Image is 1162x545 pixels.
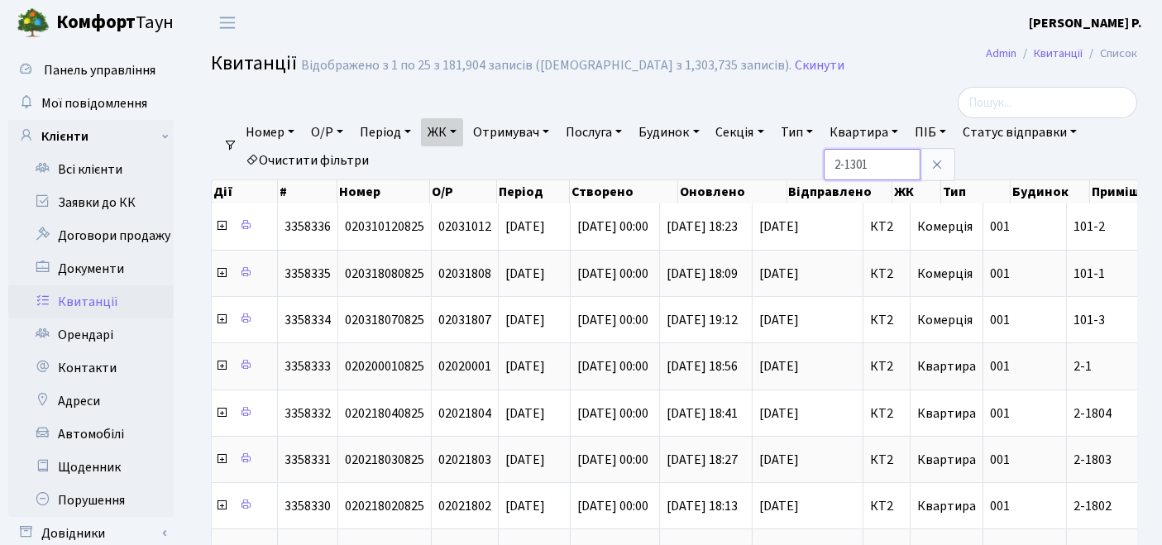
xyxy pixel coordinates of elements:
[41,94,147,112] span: Мої повідомлення
[577,357,648,375] span: [DATE] 00:00
[667,451,738,469] span: [DATE] 18:27
[990,218,1010,236] span: 001
[1011,180,1090,203] th: Будинок
[278,180,337,203] th: #
[8,484,174,517] a: Порушення
[667,265,738,283] span: [DATE] 18:09
[345,404,424,423] span: 020218040825
[505,404,545,423] span: [DATE]
[990,404,1010,423] span: 001
[941,180,1011,203] th: Тип
[505,218,545,236] span: [DATE]
[1034,45,1083,62] a: Квитанції
[667,218,738,236] span: [DATE] 18:23
[285,404,331,423] span: 3358332
[917,218,973,236] span: Комерція
[917,497,976,515] span: Квартира
[577,218,648,236] span: [DATE] 00:00
[337,180,430,203] th: Номер
[8,285,174,318] a: Квитанції
[345,218,424,236] span: 020310120825
[759,453,856,466] span: [DATE]
[505,265,545,283] span: [DATE]
[56,9,136,36] b: Комфорт
[577,404,648,423] span: [DATE] 00:00
[345,311,424,329] span: 020318070825
[577,311,648,329] span: [DATE] 00:00
[823,118,905,146] a: Квартира
[56,9,174,37] span: Таун
[870,220,903,233] span: КТ2
[667,311,738,329] span: [DATE] 19:12
[8,252,174,285] a: Документи
[8,418,174,451] a: Автомобілі
[759,267,856,280] span: [DATE]
[345,497,424,515] span: 020218020825
[990,311,1010,329] span: 001
[632,118,705,146] a: Будинок
[8,54,174,87] a: Панель управління
[438,311,491,329] span: 02031807
[667,404,738,423] span: [DATE] 18:41
[774,118,820,146] a: Тип
[301,58,791,74] div: Відображено з 1 по 25 з 181,904 записів ([DEMOGRAPHIC_DATA] з 1,303,735 записів).
[917,311,973,329] span: Комерція
[497,180,570,203] th: Період
[577,451,648,469] span: [DATE] 00:00
[285,218,331,236] span: 3358336
[559,118,629,146] a: Послуга
[8,87,174,120] a: Мої повідомлення
[239,146,375,174] a: Очистити фільтри
[678,180,787,203] th: Оновлено
[505,451,545,469] span: [DATE]
[870,407,903,420] span: КТ2
[285,311,331,329] span: 3358334
[438,404,491,423] span: 02021804
[795,58,844,74] a: Скинути
[345,357,424,375] span: 020200010825
[990,497,1010,515] span: 001
[17,7,50,40] img: logo.png
[961,36,1162,71] nav: breadcrumb
[986,45,1016,62] a: Admin
[8,219,174,252] a: Договори продажу
[710,118,771,146] a: Секція
[870,453,903,466] span: КТ2
[345,265,424,283] span: 020318080825
[8,451,174,484] a: Щоденник
[1029,13,1142,33] a: [PERSON_NAME] Р.
[759,313,856,327] span: [DATE]
[870,360,903,373] span: КТ2
[908,118,953,146] a: ПІБ
[990,357,1010,375] span: 001
[505,497,545,515] span: [DATE]
[870,267,903,280] span: КТ2
[759,407,856,420] span: [DATE]
[759,360,856,373] span: [DATE]
[430,180,496,203] th: О/Р
[285,451,331,469] span: 3358331
[8,120,174,153] a: Клієнти
[759,220,856,233] span: [DATE]
[466,118,556,146] a: Отримувач
[667,497,738,515] span: [DATE] 18:13
[505,311,545,329] span: [DATE]
[211,49,297,78] span: Квитанції
[917,451,976,469] span: Квартира
[917,404,976,423] span: Квартира
[570,180,678,203] th: Створено
[1083,45,1137,63] li: Список
[44,61,155,79] span: Панель управління
[958,87,1137,118] input: Пошук...
[8,385,174,418] a: Адреси
[917,357,976,375] span: Квартира
[667,357,738,375] span: [DATE] 18:56
[421,118,463,146] a: ЖК
[285,265,331,283] span: 3358335
[207,9,248,36] button: Переключити навігацію
[8,153,174,186] a: Всі клієнти
[870,313,903,327] span: КТ2
[353,118,418,146] a: Період
[990,451,1010,469] span: 001
[438,218,491,236] span: 02031012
